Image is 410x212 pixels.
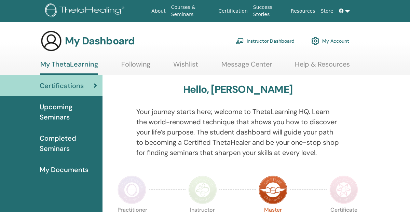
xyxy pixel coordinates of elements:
[295,60,350,73] a: Help & Resources
[118,175,146,204] img: Practitioner
[259,175,287,204] img: Master
[45,3,127,19] img: logo.png
[65,35,135,47] h3: My Dashboard
[311,33,349,48] a: My Account
[168,1,216,21] a: Courses & Seminars
[173,60,198,73] a: Wishlist
[288,5,318,17] a: Resources
[329,175,358,204] img: Certificate of Science
[40,60,98,75] a: My ThetaLearning
[136,107,340,158] p: Your journey starts here; welcome to ThetaLearning HQ. Learn the world-renowned technique that sh...
[183,83,292,96] h3: Hello, [PERSON_NAME]
[236,33,295,48] a: Instructor Dashboard
[236,38,244,44] img: chalkboard-teacher.svg
[311,35,319,47] img: cog.svg
[40,165,88,175] span: My Documents
[221,60,272,73] a: Message Center
[40,81,84,91] span: Certifications
[121,60,150,73] a: Following
[40,30,62,52] img: generic-user-icon.jpg
[40,102,97,122] span: Upcoming Seminars
[40,133,97,154] span: Completed Seminars
[318,5,336,17] a: Store
[188,175,217,204] img: Instructor
[216,5,250,17] a: Certification
[250,1,288,21] a: Success Stories
[149,5,168,17] a: About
